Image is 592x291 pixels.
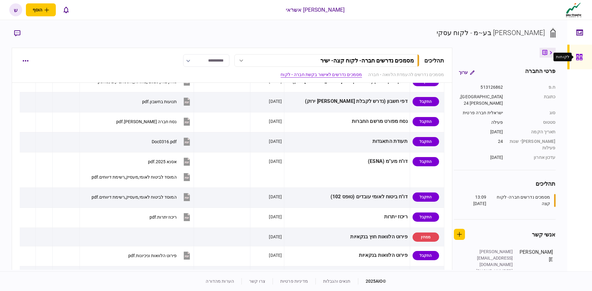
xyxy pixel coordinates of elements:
[509,94,556,107] div: כתובת
[413,97,439,106] div: התקבל
[473,249,513,268] div: [PERSON_NAME][EMAIL_ADDRESS][DOMAIN_NAME]
[206,279,234,284] a: הערות מהדורה
[458,119,503,126] div: פעילה
[269,214,282,220] div: [DATE]
[60,3,72,16] button: פתח רשימת התראות
[488,194,550,207] div: מסמכים נדרשים חברה- לקוח קצה
[525,67,555,78] div: פרטי החברה
[269,138,282,144] div: [DATE]
[92,190,191,204] button: המוסד לביטוח לאומי,מעסיק,רשימת דיווחים.pdf
[413,232,439,242] div: ממתין
[458,110,503,116] div: ישראלית חברה פרטית
[509,84,556,91] div: ח.פ
[286,249,407,262] div: פירוט הלוואות בנקאיות
[458,94,503,107] div: [GEOGRAPHIC_DATA], 24 [PERSON_NAME]
[286,135,407,148] div: תעודת התאגדות
[92,175,177,180] div: המוסד לביטוח לאומי,מעסיק,רשימת דיווחים.pdf
[286,95,407,108] div: דפי חשבון (נדרש לקבלת [PERSON_NAME] ירוק)
[473,268,513,274] div: [PHONE_NUMBER]
[454,180,556,188] div: תהליכים
[413,137,439,146] div: התקבל
[9,3,22,16] button: ש
[413,212,439,222] div: התקבל
[413,157,439,166] div: התקבל
[286,115,407,128] div: נסח מפורט מרשם החברות
[413,117,439,126] div: התקבל
[437,28,545,38] div: [PERSON_NAME] בע~מ - לקוח עסקי
[323,279,351,284] a: תנאים והגבלות
[128,249,191,262] button: פירוט הלוואות וניכיונות.pdf
[92,195,177,200] div: המוסד לביטוח לאומי,מעסיק,רשימת דיווחים.pdf
[152,139,177,144] div: Doc0316.pdf
[116,115,191,128] button: נסח חברה עירית.pdf
[509,129,556,135] div: תאריך הקמה
[320,57,414,64] div: מסמכים נדרשים חברה- לקוח קצה - ישיר
[148,155,191,168] button: אסנא 2025.pdf
[142,95,191,108] button: תנועות בחשבון.pdf
[286,6,345,14] div: [PERSON_NAME] אשראי
[458,84,503,91] div: 513126862
[565,2,583,18] img: client company logo
[462,194,556,207] a: מסמכים נדרשים חברה- לקוח קצה13:09 [DATE]
[150,210,191,224] button: ריכוז יתרות.pdf
[280,279,308,284] a: מדיניות פרטיות
[286,210,407,224] div: ריכוז יתרות
[148,159,177,164] div: אסנא 2025.pdf
[358,278,386,285] div: © 2025 AIO
[532,230,556,239] div: אנשי קשר
[269,118,282,124] div: [DATE]
[509,110,556,116] div: סוג
[142,99,177,104] div: תנועות בחשבון.pdf
[150,215,177,220] div: ריכוז יתרות.pdf
[286,230,407,244] div: פירוט הלוואות חוץ בנקאיות
[269,158,282,164] div: [DATE]
[413,192,439,202] div: התקבל
[234,54,419,67] button: מסמכים נדרשים חברה- לקוח קצה- ישיר
[556,54,569,60] div: לקוחות
[143,269,191,282] button: דוח עושר אישי.pdf
[286,155,407,168] div: דו"ח מע"מ (ESNA)
[92,170,191,184] button: המוסד לביטוח לאומי,מעסיק,רשימת דיווחים.pdf
[454,67,479,78] button: ערוך
[286,190,407,204] div: דו"ח ביטוח לאומי עובדים (טופס 102)
[424,56,444,65] div: תהליכים
[281,71,362,78] a: מסמכים נדרשים לאישור בקשת חברה - לקוח
[458,138,503,151] div: 24
[26,3,56,16] button: פתח תפריט להוספת לקוח
[462,194,486,207] div: 13:09 [DATE]
[200,269,248,282] button: דוח עושר אישי.pdf
[269,98,282,104] div: [DATE]
[458,129,503,135] div: [DATE]
[509,138,556,151] div: [PERSON_NAME]׳ שנות פעילות
[269,252,282,258] div: [DATE]
[249,279,265,284] a: צרו קשר
[116,119,177,124] div: נסח חברה עירית.pdf
[413,251,439,260] div: התקבל
[509,119,556,126] div: סטטוס
[269,194,282,200] div: [DATE]
[458,154,503,161] div: [DATE]
[269,234,282,240] div: [DATE]
[509,154,556,161] div: עדכון אחרון
[152,135,191,148] button: Doc0316.pdf
[286,269,407,282] div: דוח עושר אישי
[519,249,553,287] div: [PERSON_NAME]
[128,253,177,258] div: פירוט הלוואות וניכיונות.pdf
[368,71,444,78] a: מסמכים נדרשים להעמדת הלוואה - חברה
